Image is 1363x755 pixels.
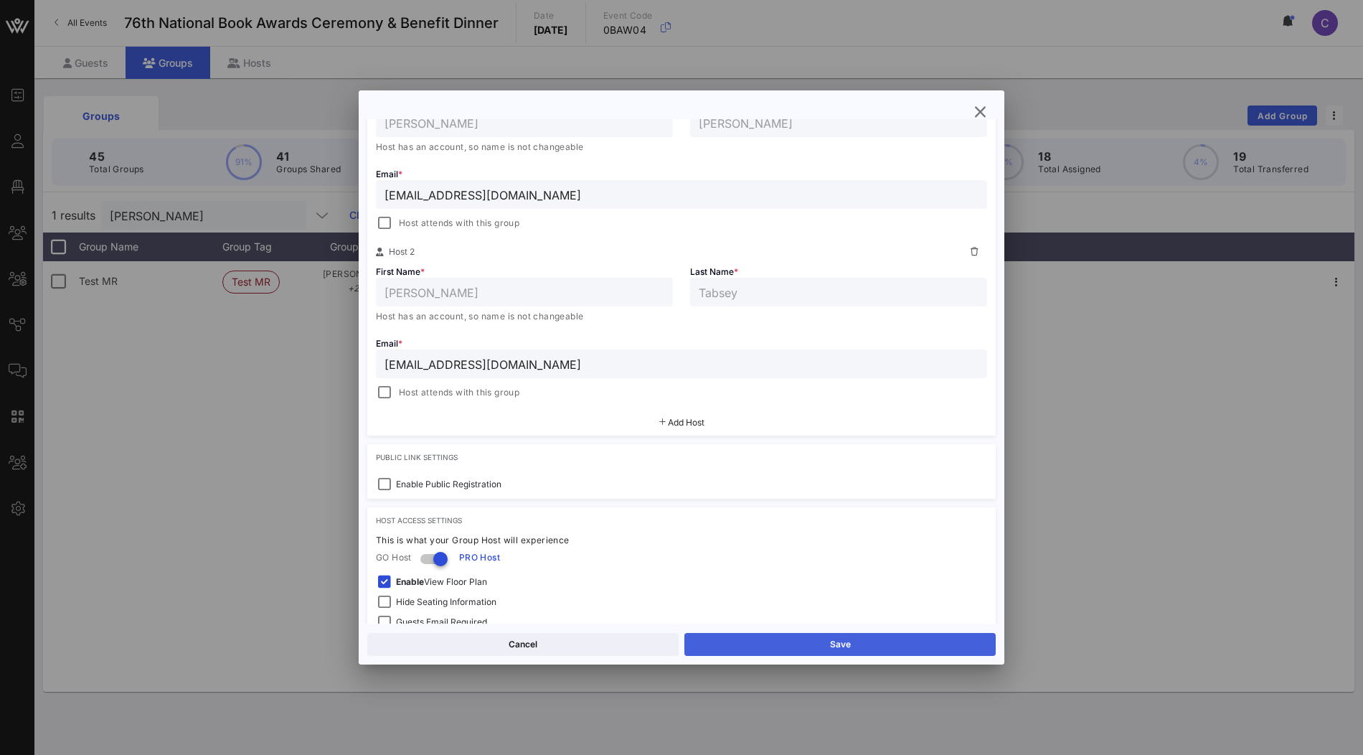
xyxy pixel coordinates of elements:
[376,266,425,277] span: First Name
[376,311,583,322] span: Host has an account, so name is not changeable
[396,576,424,587] strong: Enable
[376,338,402,349] span: Email
[690,266,738,277] span: Last Name
[399,385,519,400] span: Host attends with this group
[376,453,987,461] div: Public Link Settings
[459,550,500,565] span: PRO Host
[376,550,412,565] span: GO Host
[659,418,704,427] button: Add Host
[389,246,415,257] span: Host 2
[367,633,679,656] button: Cancel
[668,417,704,428] span: Add Host
[684,633,996,656] button: Save
[396,595,496,609] span: Hide Seating Information
[376,169,402,179] span: Email
[376,533,987,548] div: This is what your Group Host will experience
[396,615,487,629] span: Guests Email Required
[396,477,501,492] span: Enable Public Registration
[396,575,487,589] span: View Floor Plan
[376,141,583,152] span: Host has an account, so name is not changeable
[376,516,987,525] div: Host Access Settings
[399,216,519,230] span: Host attends with this group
